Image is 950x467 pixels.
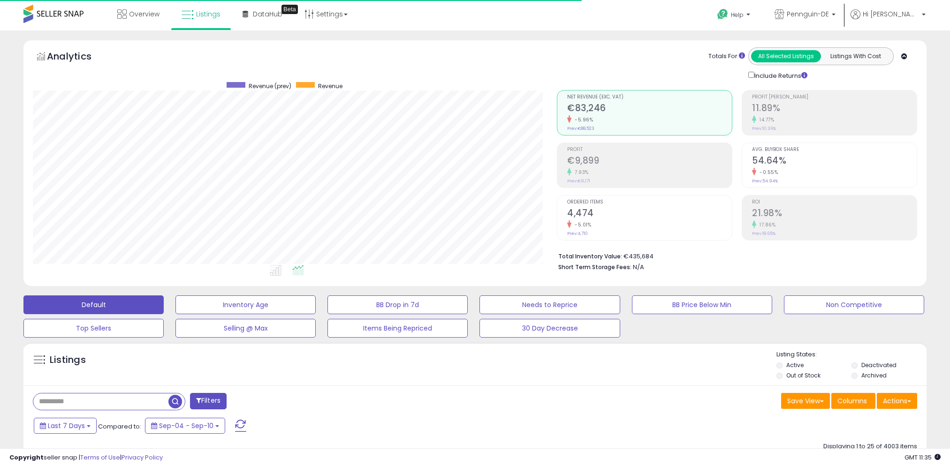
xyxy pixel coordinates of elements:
[786,371,821,379] label: Out of Stock
[48,421,85,430] span: Last 7 Days
[787,9,829,19] span: Pennguin-DE
[571,221,591,228] small: -5.01%
[756,221,775,228] small: 17.86%
[129,9,160,19] span: Overview
[159,421,213,430] span: Sep-04 - Sep-10
[752,95,917,100] span: Profit [PERSON_NAME]
[710,1,760,30] a: Help
[731,11,744,19] span: Help
[571,116,593,123] small: -5.96%
[752,208,917,220] h2: 21.98%
[175,295,316,314] button: Inventory Age
[752,103,917,115] h2: 11.89%
[50,354,86,367] h5: Listings
[861,361,897,369] label: Deactivated
[633,263,644,271] span: N/A
[567,95,732,100] span: Net Revenue (Exc. VAT)
[196,9,220,19] span: Listings
[717,8,729,20] i: Get Help
[558,252,622,260] b: Total Inventory Value:
[23,295,164,314] button: Default
[318,82,342,90] span: Revenue
[752,155,917,168] h2: 54.64%
[249,82,291,90] span: Revenue (prev)
[47,50,110,65] h5: Analytics
[776,350,927,359] p: Listing States:
[567,126,594,131] small: Prev: €88,523
[571,169,589,176] small: 7.93%
[253,9,282,19] span: DataHub
[567,208,732,220] h2: 4,474
[98,422,141,431] span: Compared to:
[327,295,468,314] button: BB Drop in 7d
[281,5,298,14] div: Tooltip anchor
[567,147,732,152] span: Profit
[752,200,917,205] span: ROI
[877,393,917,409] button: Actions
[821,50,890,62] button: Listings With Cost
[741,70,819,81] div: Include Returns
[786,361,804,369] label: Active
[558,263,631,271] b: Short Term Storage Fees:
[145,418,225,434] button: Sep-04 - Sep-10
[752,126,776,131] small: Prev: 10.36%
[9,453,163,462] div: seller snap | |
[327,319,468,338] button: Items Being Repriced
[479,319,620,338] button: 30 Day Decrease
[837,396,867,406] span: Columns
[567,103,732,115] h2: €83,246
[752,231,775,236] small: Prev: 18.65%
[863,9,919,19] span: Hi [PERSON_NAME]
[567,200,732,205] span: Ordered Items
[752,147,917,152] span: Avg. Buybox Share
[831,393,875,409] button: Columns
[756,116,774,123] small: 14.77%
[567,231,588,236] small: Prev: 4,710
[558,250,910,261] li: €435,684
[9,453,44,462] strong: Copyright
[861,371,887,379] label: Archived
[752,178,778,184] small: Prev: 54.94%
[781,393,830,409] button: Save View
[479,295,620,314] button: Needs to Reprice
[567,155,732,168] h2: €9,899
[708,52,745,61] div: Totals For
[175,319,316,338] button: Selling @ Max
[122,453,163,462] a: Privacy Policy
[23,319,164,338] button: Top Sellers
[190,393,227,409] button: Filters
[851,9,926,30] a: Hi [PERSON_NAME]
[567,178,590,184] small: Prev: €9,171
[751,50,821,62] button: All Selected Listings
[34,418,97,434] button: Last 7 Days
[784,295,924,314] button: Non Competitive
[904,453,941,462] span: 2025-09-18 11:35 GMT
[632,295,772,314] button: BB Price Below Min
[756,169,778,176] small: -0.55%
[80,453,120,462] a: Terms of Use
